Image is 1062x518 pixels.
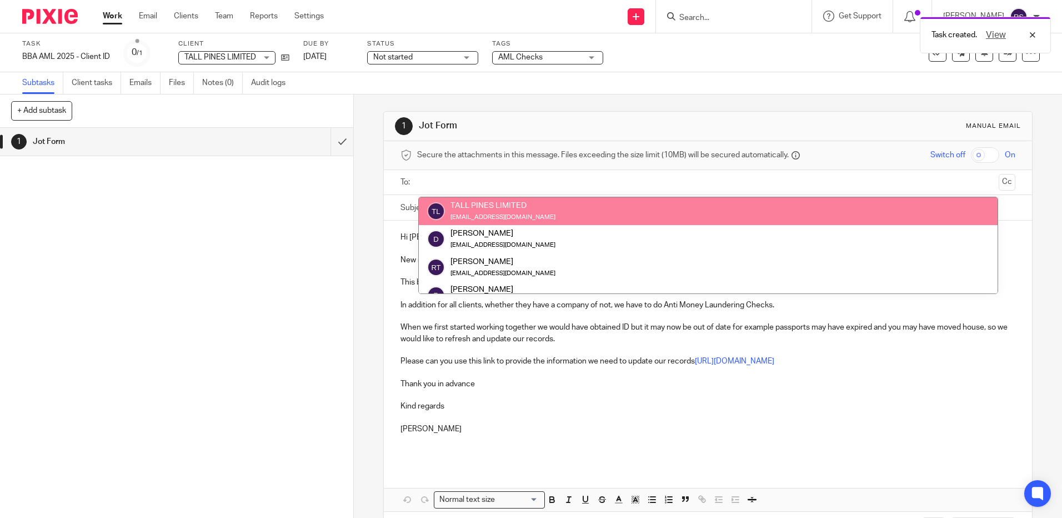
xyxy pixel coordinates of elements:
[417,150,789,161] span: Secure the attachments in this message. Files exceeding the size limit (10MB) will be secured aut...
[450,242,555,248] small: [EMAIL_ADDRESS][DOMAIN_NAME]
[400,300,1015,311] p: In addition for all clients, whether they have a company of not, we have to do Anti Money Launder...
[450,228,555,239] div: [PERSON_NAME]
[400,378,1015,390] p: Thank you in advance
[294,11,324,22] a: Settings
[303,53,327,61] span: [DATE]
[174,11,198,22] a: Clients
[132,46,143,59] div: 0
[139,11,157,22] a: Email
[215,11,233,22] a: Team
[72,72,121,94] a: Client tasks
[11,134,27,150] div: 1
[11,101,72,120] button: + Add subtask
[400,255,1015,266] p: New rules require us to hold ID on all Directors, Partners and PSC's, without the the ID we can't...
[437,494,497,506] span: Normal text size
[169,72,194,94] a: Files
[22,9,78,24] img: Pixie
[450,214,555,220] small: [EMAIL_ADDRESS][DOMAIN_NAME]
[22,51,110,62] div: BBA AML 2025 - Client ID
[400,322,1015,345] p: When we first started working together we would have obtained ID but it may now be out of date fo...
[395,117,413,135] div: 1
[367,39,478,48] label: Status
[966,122,1021,131] div: Manual email
[492,39,603,48] label: Tags
[427,202,445,220] img: svg%3E
[1010,8,1028,26] img: svg%3E
[129,72,161,94] a: Emails
[400,401,1015,412] p: Kind regards
[419,120,732,132] h1: Jot Form
[427,230,445,248] img: svg%3E
[400,177,413,188] label: To:
[22,72,63,94] a: Subtasks
[33,133,224,150] h1: Jot Form
[400,424,1015,435] p: [PERSON_NAME]
[400,232,1015,243] p: Hi [PERSON_NAME]
[498,494,538,506] input: Search for option
[999,174,1015,191] button: Cc
[250,11,278,22] a: Reports
[450,284,555,295] div: [PERSON_NAME]
[251,72,294,94] a: Audit logs
[983,28,1009,42] button: View
[695,357,774,365] a: [URL][DOMAIN_NAME]
[450,270,555,276] small: [EMAIL_ADDRESS][DOMAIN_NAME]
[184,53,256,61] span: TALL PINES LIMITED
[400,202,429,213] label: Subject:
[400,356,1015,367] p: Please can you use this link to provide the information we need to update our records
[427,286,445,304] img: svg%3E
[22,39,110,48] label: Task
[434,491,545,509] div: Search for option
[1005,150,1015,161] span: On
[400,277,1015,288] p: This blog has further details
[178,39,289,48] label: Client
[103,11,122,22] a: Work
[373,53,413,61] span: Not started
[930,150,965,161] span: Switch off
[931,29,977,41] p: Task created.
[137,50,143,56] small: /1
[498,53,543,61] span: AML Checks
[427,258,445,276] img: svg%3E
[450,256,555,267] div: [PERSON_NAME]
[450,200,555,211] div: TALL PINES LIMITED
[303,39,353,48] label: Due by
[202,72,243,94] a: Notes (0)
